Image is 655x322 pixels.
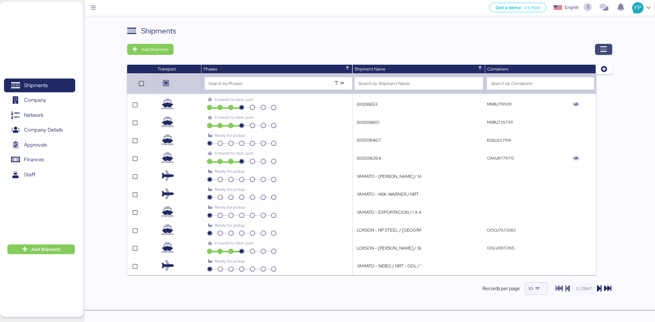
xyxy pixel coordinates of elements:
[487,228,516,233] q-button: OOCU7572082
[141,25,176,36] div: Shipments
[158,66,176,72] span: Transport
[215,240,253,246] span: In transit to dest. port
[4,168,75,182] a: Staff
[4,123,75,137] a: Company Details
[215,259,245,264] span: Ready for pickup
[215,133,245,138] span: Ready for pickup
[529,286,533,291] span: 10
[24,81,48,90] span: Shipments
[24,140,47,149] span: Approvals
[572,282,595,295] input: 1 / 2947
[4,108,75,122] a: Network
[24,155,44,164] span: Finances
[24,96,46,105] span: Company
[358,80,480,87] input: Search by Shipment Name
[4,153,75,167] a: Finances
[487,66,508,72] span: Containers
[215,187,245,192] span: Ready for pickup
[24,125,63,134] span: Company Details
[31,246,60,253] span: Add Shipment
[487,138,511,143] q-button: EGSU6271114
[487,155,514,161] q-button: CAAU8778712
[491,80,590,87] input: Search by Containers
[355,66,385,72] span: Shipment Name
[215,151,253,156] span: In transit to dest. port
[127,44,173,55] button: Add Shipment
[215,205,245,210] span: Ready for pickup
[24,111,43,120] span: Network
[4,138,75,152] a: Approvals
[215,115,253,120] span: In transit to dest. port
[215,169,245,174] span: Ready for pickup
[634,4,641,12] span: FP
[4,79,75,93] a: Shipments
[483,285,520,292] span: Records per page
[88,3,99,13] button: Menu
[487,102,512,107] q-button: MSBU7195191
[141,46,169,53] span: Add Shipment
[487,120,513,125] q-button: MSBU7357311
[565,4,579,11] div: English
[215,223,245,228] span: Ready for pickup
[215,97,253,102] span: In transit to dest. port
[4,93,75,107] a: Company
[204,66,217,72] span: Phases
[7,244,75,254] button: Add Shipment
[487,245,514,251] q-button: OOLU0972165
[24,170,35,179] span: Staff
